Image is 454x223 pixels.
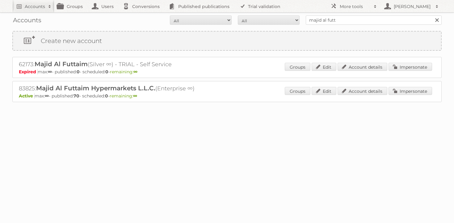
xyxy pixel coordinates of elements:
strong: 0 [105,69,108,75]
strong: 0 [77,69,80,75]
a: Edit [312,87,336,95]
span: remaining: [110,69,137,75]
strong: ∞ [133,69,137,75]
strong: 70 [74,93,79,99]
span: Majid Al Futtaim Hypermarkets L.L.C. [36,84,155,92]
span: remaining: [110,93,137,99]
a: Impersonate [389,63,432,71]
a: Edit [312,63,336,71]
h2: [PERSON_NAME] [392,3,432,10]
p: max: - published: - scheduled: - [19,93,435,99]
h2: More tools [340,3,371,10]
strong: 0 [105,93,108,99]
strong: ∞ [45,93,49,99]
h2: 83825: (Enterprise ∞) [19,84,235,92]
span: Majid Al Futtaim [35,60,88,68]
span: Active [19,93,35,99]
h2: Accounts [25,3,45,10]
a: Groups [285,63,310,71]
a: Impersonate [389,87,432,95]
h2: 62173: (Silver ∞) - TRIAL - Self Service [19,60,235,68]
a: Account details [338,63,387,71]
a: Create new account [13,32,441,50]
span: Expired [19,69,38,75]
strong: ∞ [48,69,52,75]
strong: ∞ [133,93,137,99]
a: Account details [338,87,387,95]
p: max: - published: - scheduled: - [19,69,435,75]
a: Groups [285,87,310,95]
